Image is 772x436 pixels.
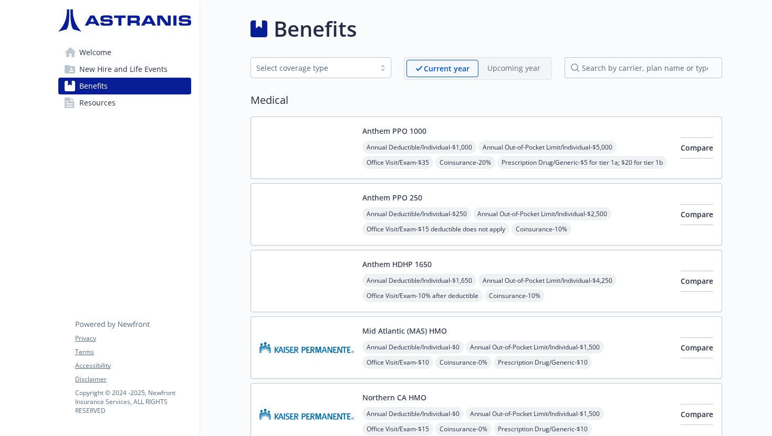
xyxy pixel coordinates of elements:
button: Compare [681,271,713,292]
span: Office Visit/Exam - $15 deductible does not apply [362,222,509,236]
span: Annual Deductible/Individual - $250 [362,207,471,220]
span: Annual Out-of-Pocket Limit/Individual - $2,500 [473,207,611,220]
span: Office Visit/Exam - 10% after deductible [362,289,483,302]
input: search by carrier, plan name or type [565,57,722,78]
button: Anthem HDHP 1650 [362,259,432,270]
span: Benefits [79,78,108,94]
span: Compare [681,276,713,286]
p: Upcoming year [487,62,540,73]
span: Annual Out-of-Pocket Limit/Individual - $4,250 [478,274,617,287]
span: Annual Out-of-Pocket Limit/Individual - $1,500 [466,407,604,420]
span: Annual Deductible/Individual - $0 [362,341,464,354]
div: Select coverage type [256,62,370,73]
button: Compare [681,137,713,158]
span: Annual Deductible/Individual - $1,650 [362,274,476,287]
a: Accessibility [75,361,191,370]
a: Benefits [58,78,191,94]
p: Copyright © 2024 - 2025 , Newfront Insurance Services, ALL RIGHTS RESERVED [75,388,191,415]
span: Annual Deductible/Individual - $1,000 [362,141,476,154]
h2: Medical [251,92,722,108]
a: New Hire and Life Events [58,61,191,78]
span: Upcoming year [478,60,549,77]
span: Coinsurance - 10% [485,289,545,302]
span: Coinsurance - 20% [435,156,495,169]
span: Resources [79,94,116,111]
span: Office Visit/Exam - $35 [362,156,433,169]
span: Coinsurance - 10% [512,222,571,236]
a: Disclaimer [75,375,191,384]
span: Annual Out-of-Pocket Limit/Individual - $1,500 [466,341,604,354]
h1: Benefits [274,13,357,45]
span: Annual Out-of-Pocket Limit/Individual - $5,000 [478,141,617,154]
button: Compare [681,404,713,425]
span: Compare [681,143,713,153]
a: Terms [75,347,191,357]
button: Compare [681,204,713,225]
span: Office Visit/Exam - $15 [362,422,433,435]
span: Coinsurance - 0% [435,422,492,435]
button: Northern CA HMO [362,392,426,403]
span: Office Visit/Exam - $10 [362,356,433,369]
span: Prescription Drug/Generic - $10 [494,422,592,435]
span: Annual Deductible/Individual - $0 [362,407,464,420]
a: Resources [58,94,191,111]
span: Prescription Drug/Generic - $5 for tier 1a; $20 for tier 1b [497,156,667,169]
span: Compare [681,409,713,419]
img: Kaiser Permanente Insurance Company carrier logo [259,325,354,370]
span: Welcome [79,44,111,61]
img: Anthem Blue Cross carrier logo [259,259,354,303]
button: Compare [681,337,713,358]
span: Compare [681,209,713,219]
button: Anthem PPO 1000 [362,125,426,136]
span: New Hire and Life Events [79,61,168,78]
span: Compare [681,343,713,353]
a: Privacy [75,334,191,343]
button: Anthem PPO 250 [362,192,422,203]
p: Current year [424,63,470,74]
a: Welcome [58,44,191,61]
button: Mid Atlantic (MAS) HMO [362,325,447,336]
img: Anthem Blue Cross carrier logo [259,192,354,237]
span: Prescription Drug/Generic - $10 [494,356,592,369]
span: Coinsurance - 0% [435,356,492,369]
img: Anthem Blue Cross carrier logo [259,125,354,170]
